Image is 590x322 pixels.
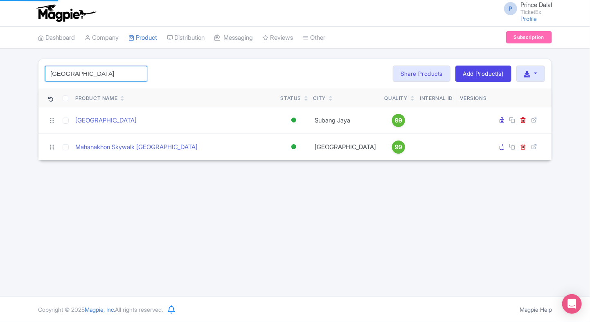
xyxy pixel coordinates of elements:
[506,31,552,43] a: Subscription
[310,134,381,160] td: [GEOGRAPHIC_DATA]
[85,306,115,313] span: Magpie, Inc.
[520,306,552,313] a: Magpie Help
[75,95,117,102] div: Product Name
[385,95,408,102] div: Quality
[499,2,552,15] a: P Prince Dalal TicketEx
[395,143,402,152] span: 99
[303,27,325,49] a: Other
[75,116,137,125] a: [GEOGRAPHIC_DATA]
[263,27,293,49] a: Reviews
[290,141,298,153] div: Active
[455,66,511,82] a: Add Product(s)
[167,27,205,49] a: Distribution
[520,9,552,15] small: TicketEx
[38,27,75,49] a: Dashboard
[290,114,298,126] div: Active
[75,143,198,152] a: Mahanakhon Skywalk [GEOGRAPHIC_DATA]
[310,107,381,134] td: Subang Jaya
[562,294,582,314] div: Open Intercom Messenger
[520,15,537,22] a: Profile
[33,305,168,314] div: Copyright © 2025 All rights reserved.
[45,66,147,82] input: Search product name, city, or interal id
[395,116,402,125] span: 99
[416,88,457,107] th: Internal ID
[393,66,450,82] a: Share Products
[457,88,490,107] th: Versions
[520,1,552,9] span: Prince Dalal
[504,2,517,15] span: P
[385,114,412,127] a: 99
[128,27,157,49] a: Product
[313,95,326,102] div: City
[281,95,302,102] div: Status
[385,141,412,154] a: 99
[34,4,97,22] img: logo-ab69f6fb50320c5b225c76a69d11143b.png
[214,27,253,49] a: Messaging
[85,27,119,49] a: Company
